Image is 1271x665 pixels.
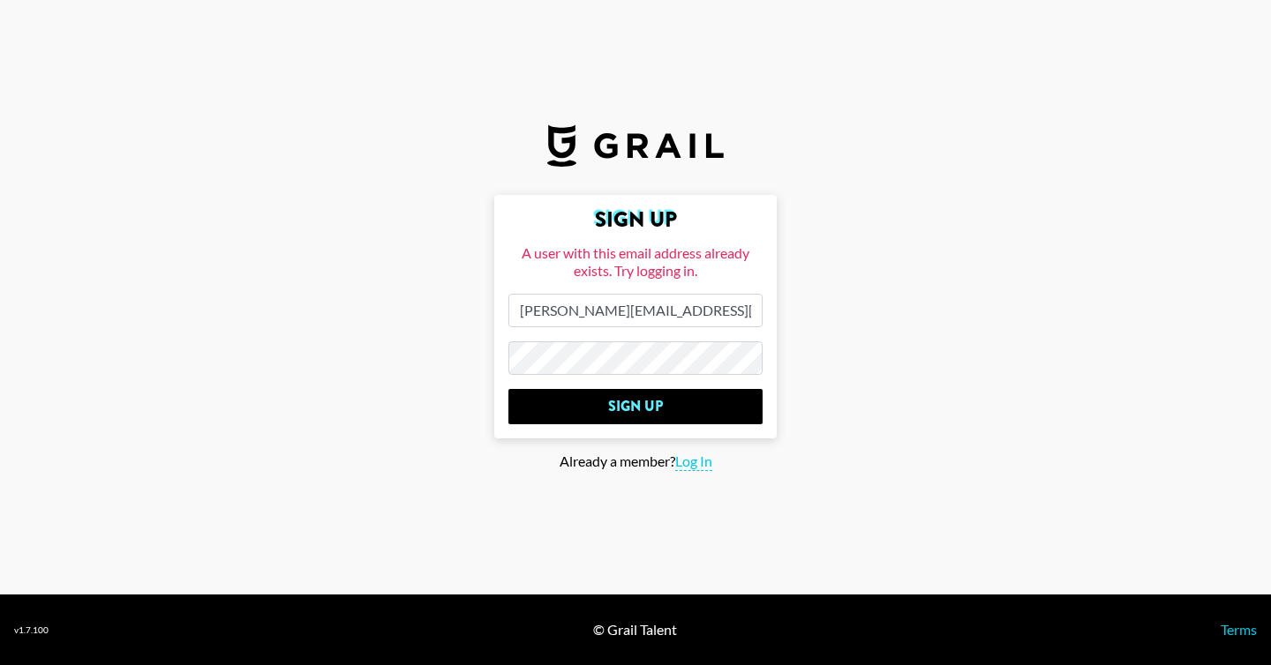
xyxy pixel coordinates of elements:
input: Email [508,294,763,327]
div: v 1.7.100 [14,624,49,636]
input: Sign Up [508,389,763,424]
div: Already a member? [14,452,1257,471]
h2: Sign Up [508,209,763,230]
div: © Grail Talent [593,621,677,639]
a: Terms [1221,621,1257,638]
div: A user with this email address already exists. Try logging in. [508,244,763,280]
img: Grail Talent Logo [547,124,724,167]
span: Log In [675,452,712,471]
